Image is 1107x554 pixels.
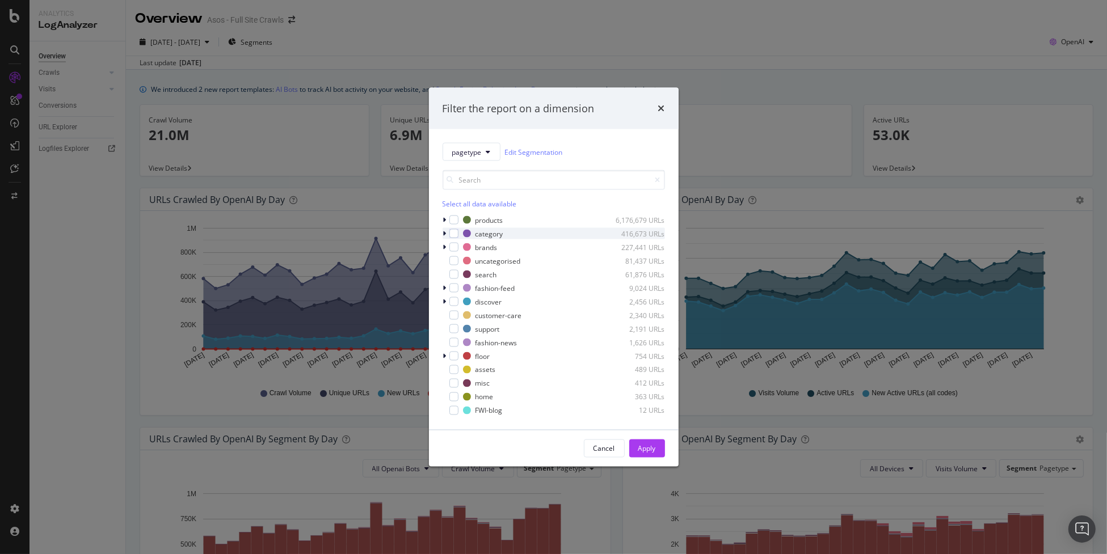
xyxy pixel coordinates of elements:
div: 489 URLs [609,365,665,374]
div: Filter the report on a dimension [443,101,595,116]
div: Select all data available [443,199,665,209]
div: home [475,392,494,401]
button: Apply [629,439,665,458]
div: 2,191 URLs [609,324,665,333]
div: uncategorised [475,256,521,265]
div: floor [475,351,490,361]
div: 1,626 URLs [609,337,665,347]
div: 6,176,679 URLs [609,215,665,225]
div: fashion-feed [475,283,515,293]
div: brands [475,242,498,252]
div: assets [475,365,496,374]
span: pagetype [452,147,482,157]
div: 227,441 URLs [609,242,665,252]
div: Open Intercom Messenger [1068,515,1096,543]
div: customer-care [475,310,522,320]
div: 9,024 URLs [609,283,665,293]
div: support [475,324,500,333]
button: pagetype [443,143,500,161]
div: Apply [638,443,656,453]
div: products [475,215,503,225]
div: 363 URLs [609,392,665,401]
div: Cancel [594,443,615,453]
div: search [475,269,497,279]
div: 81,437 URLs [609,256,665,265]
div: 12 URLs [609,405,665,415]
div: 2,456 URLs [609,297,665,306]
div: 412 URLs [609,378,665,388]
input: Search [443,170,665,190]
div: discover [475,297,502,306]
div: 416,673 URLs [609,229,665,238]
a: Edit Segmentation [505,146,563,158]
div: 61,876 URLs [609,269,665,279]
div: modal [429,87,679,467]
button: Cancel [584,439,625,458]
div: 754 URLs [609,351,665,361]
div: fashion-news [475,337,517,347]
div: FWI-blog [475,405,503,415]
div: times [658,101,665,116]
div: misc [475,378,490,388]
div: category [475,229,503,238]
div: 2,340 URLs [609,310,665,320]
